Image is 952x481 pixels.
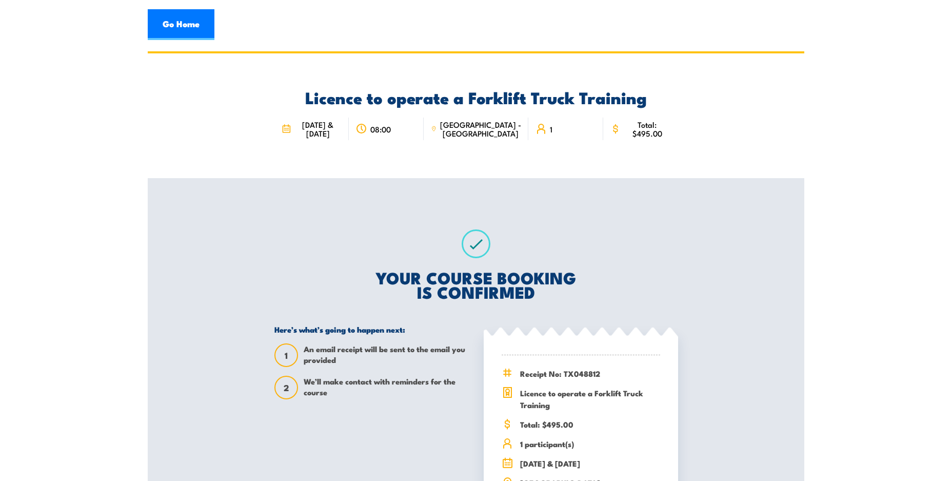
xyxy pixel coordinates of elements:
span: Total: $495.00 [520,418,660,430]
span: 1 [275,350,297,361]
span: 1 participant(s) [520,438,660,450]
span: [DATE] & [DATE] [294,120,342,138]
span: [GEOGRAPHIC_DATA] - [GEOGRAPHIC_DATA] [440,120,521,138]
span: Total: $495.00 [624,120,670,138]
h2: YOUR COURSE BOOKING IS CONFIRMED [274,270,678,299]
span: 1 [550,125,552,133]
span: An email receipt will be sent to the email you provided [304,343,469,367]
span: Licence to operate a Forklift Truck Training [520,387,660,411]
span: [DATE] & [DATE] [520,457,660,469]
h2: Licence to operate a Forklift Truck Training [274,90,678,104]
a: Go Home [148,9,214,40]
span: Receipt No: TX048812 [520,368,660,379]
span: We’ll make contact with reminders for the course [304,376,469,399]
h5: Here’s what’s going to happen next: [274,324,469,334]
span: 2 [275,382,297,393]
span: 08:00 [370,125,391,133]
